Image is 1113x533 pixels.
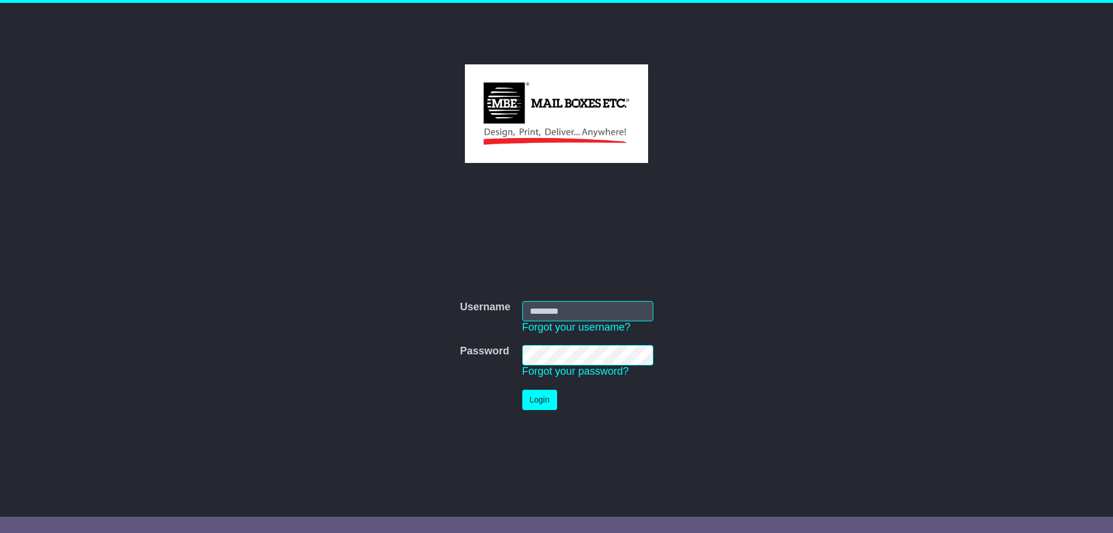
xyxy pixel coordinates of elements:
[522,390,557,410] button: Login
[522,321,631,333] a: Forgot your username?
[460,345,509,358] label: Password
[460,301,510,314] label: Username
[465,64,648,163] img: MBE Malvern
[522,365,629,377] a: Forgot your password?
